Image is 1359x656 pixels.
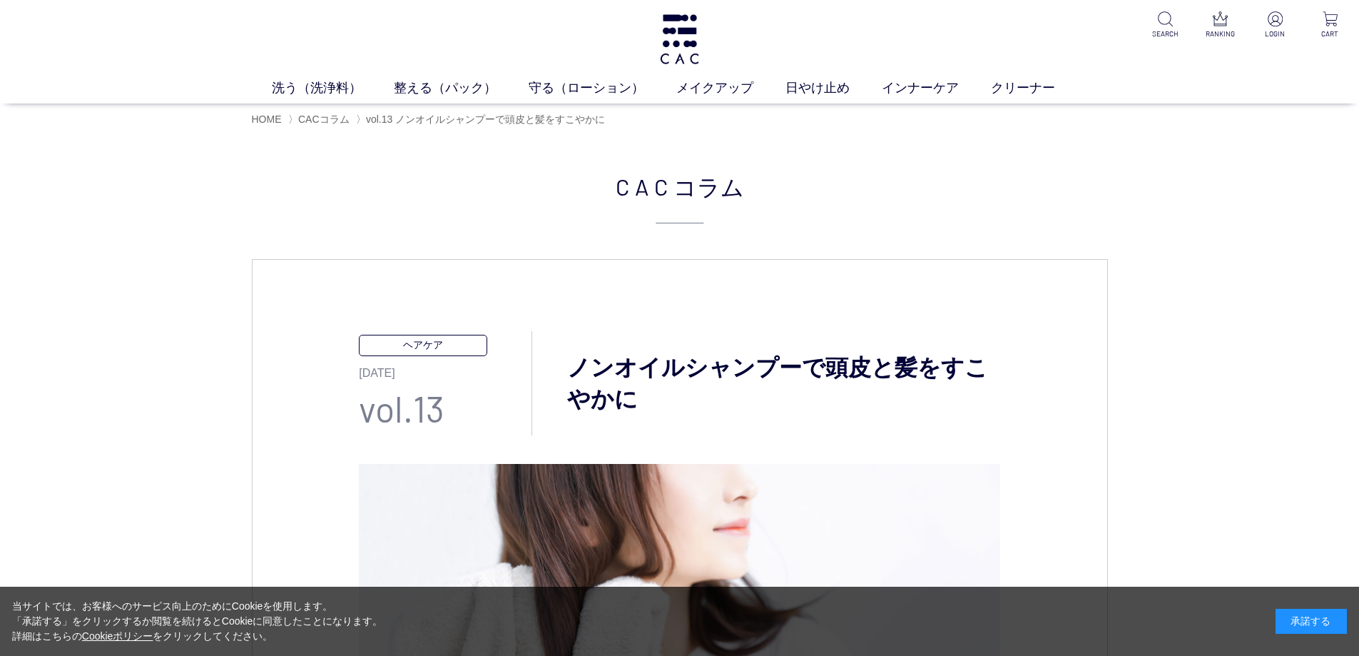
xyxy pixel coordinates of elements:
p: CART [1313,29,1348,39]
a: 守る（ローション） [529,79,676,98]
span: vol.13 ノンオイルシャンプーで頭皮と髪をすこやかに [366,113,605,125]
a: SEARCH [1148,11,1183,39]
span: コラム [673,169,744,203]
a: メイクアップ [676,79,785,98]
a: インナーケア [882,79,991,98]
a: クリーナー [991,79,1087,98]
li: 〉 [288,113,353,126]
a: CART [1313,11,1348,39]
img: logo [658,14,701,64]
p: RANKING [1203,29,1238,39]
a: HOME [252,113,282,125]
h3: ノンオイルシャンプーで頭皮と髪をすこやかに [532,352,1000,416]
p: LOGIN [1258,29,1293,39]
a: 日やけ止め [785,79,882,98]
li: 〉 [356,113,609,126]
h2: CAC [252,169,1108,224]
a: 整える（パック） [394,79,529,98]
a: RANKING [1203,11,1238,39]
p: ヘアケア [359,335,487,355]
a: LOGIN [1258,11,1293,39]
div: 承諾する [1276,609,1347,634]
a: CACコラム [298,113,350,125]
p: SEARCH [1148,29,1183,39]
p: vol.13 [359,382,531,435]
a: 洗う（洗浄料） [272,79,394,98]
p: [DATE] [359,356,531,383]
div: 当サイトでは、お客様へのサービス向上のためにCookieを使用します。 「承諾する」をクリックするか閲覧を続けるとCookieに同意したことになります。 詳細はこちらの をクリックしてください。 [12,599,383,644]
a: Cookieポリシー [82,630,153,642]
